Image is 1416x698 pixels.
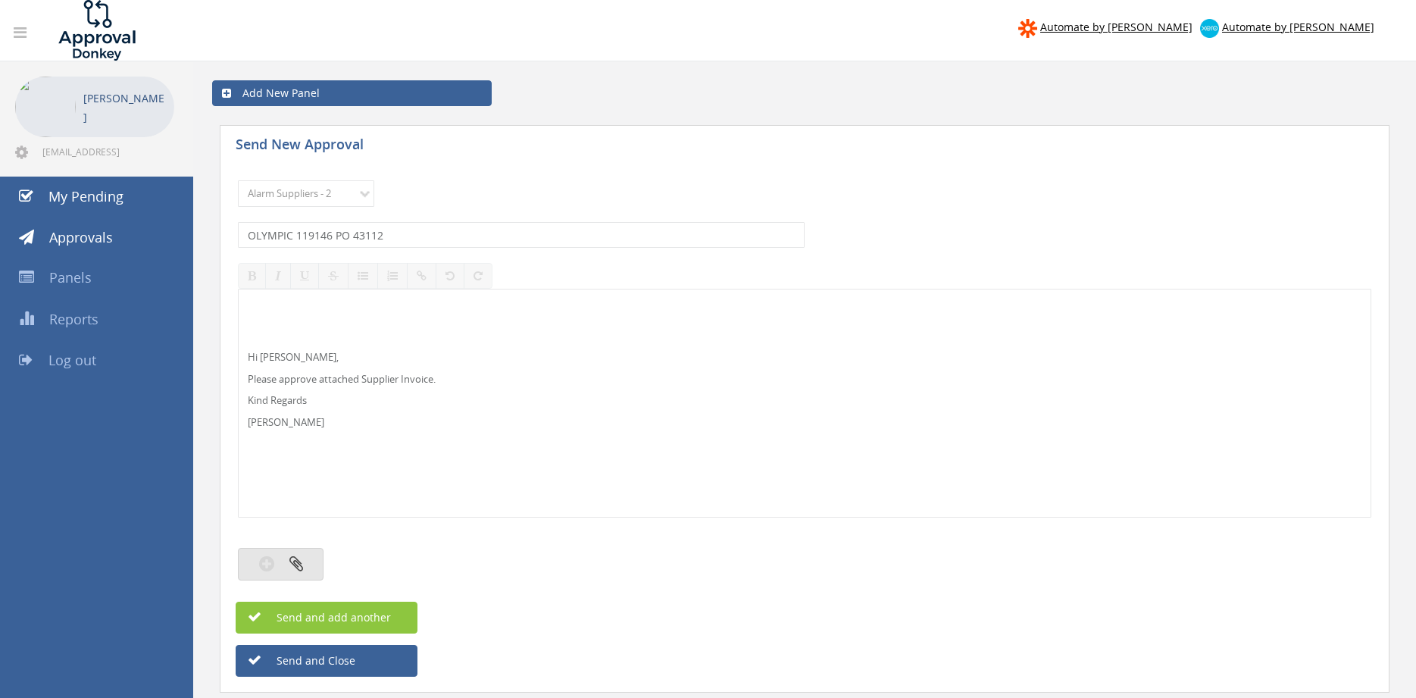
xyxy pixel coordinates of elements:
[464,263,492,289] button: Redo
[248,350,1361,365] p: Hi [PERSON_NAME],
[248,415,1361,430] p: [PERSON_NAME]
[49,310,98,328] span: Reports
[318,263,349,289] button: Strikethrough
[236,602,417,634] button: Send and add another
[248,372,1361,387] p: Please approve attached Supplier Invoice.
[1040,20,1193,34] span: Automate by [PERSON_NAME]
[348,263,378,289] button: Unordered List
[48,351,96,369] span: Log out
[238,222,805,248] input: Subject
[1200,19,1219,38] img: xero-logo.png
[212,80,492,106] a: Add New Panel
[238,263,266,289] button: Bold
[1222,20,1374,34] span: Automate by [PERSON_NAME]
[290,263,319,289] button: Underline
[407,263,436,289] button: Insert / edit link
[1018,19,1037,38] img: zapier-logomark.png
[48,187,123,205] span: My Pending
[49,228,113,246] span: Approvals
[83,89,167,127] p: [PERSON_NAME]
[265,263,291,289] button: Italic
[236,137,501,156] h5: Send New Approval
[236,645,417,677] button: Send and Close
[436,263,464,289] button: Undo
[244,610,391,624] span: Send and add another
[248,393,1361,408] p: Kind Regards
[42,146,171,158] span: [EMAIL_ADDRESS][DOMAIN_NAME]
[49,268,92,286] span: Panels
[377,263,408,289] button: Ordered List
